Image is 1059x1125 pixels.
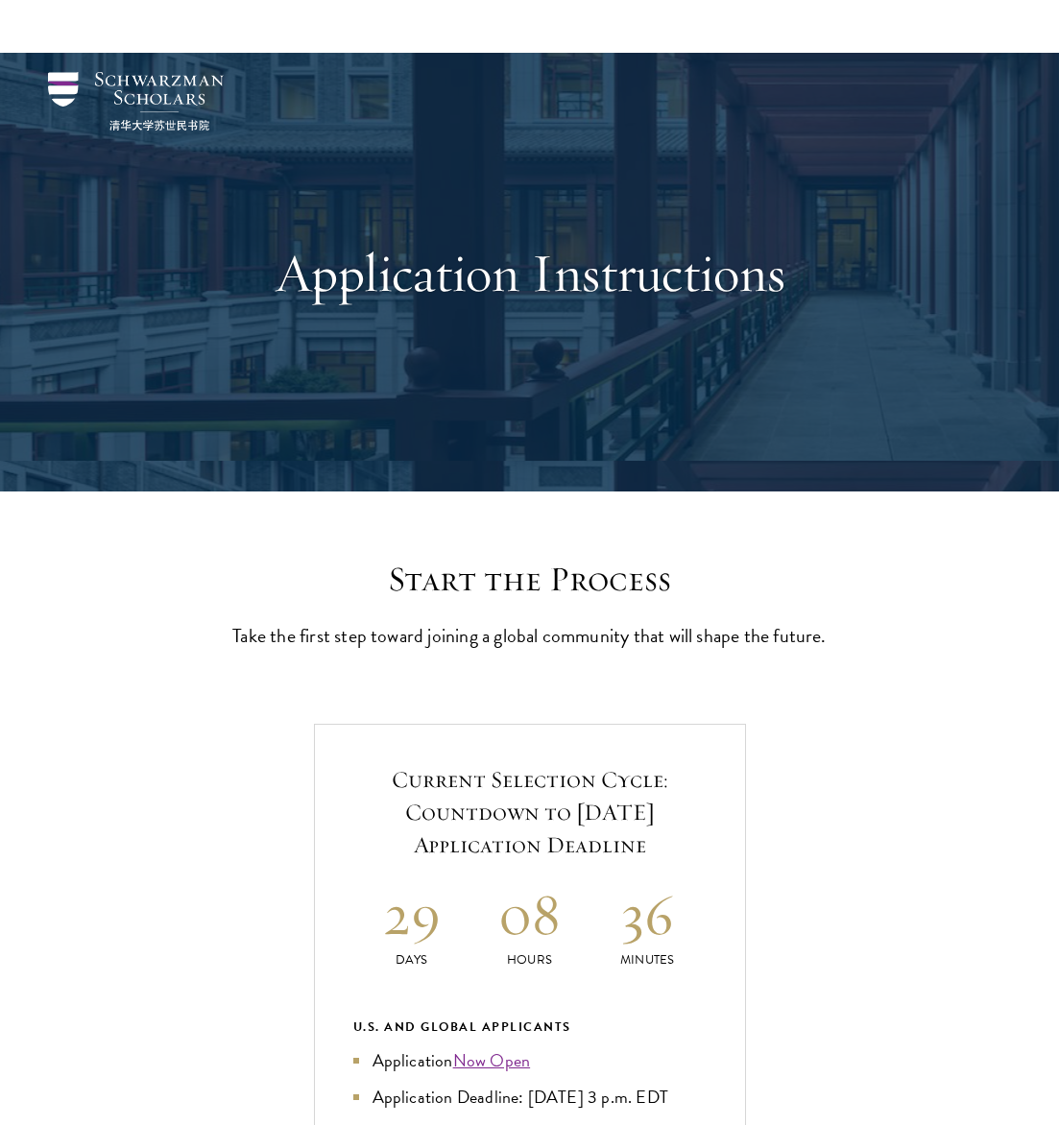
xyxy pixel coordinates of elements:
p: Take the first step toward joining a global community that will shape the future. [232,619,828,652]
h2: 08 [470,878,589,950]
li: Application Deadline: [DATE] 3 p.m. EDT [353,1084,707,1111]
h1: Application Instructions [199,239,861,306]
h5: Current Selection Cycle: Countdown to [DATE] Application Deadline [353,763,707,861]
div: U.S. and Global Applicants [353,1017,707,1038]
h2: 29 [353,878,471,950]
p: Hours [470,950,589,970]
li: Application [353,1047,707,1074]
p: Days [353,950,471,970]
h2: 36 [589,878,707,950]
h2: Start the Process [232,559,828,600]
a: Now Open [453,1047,531,1073]
p: Minutes [589,950,707,970]
img: Schwarzman Scholars [48,72,224,131]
